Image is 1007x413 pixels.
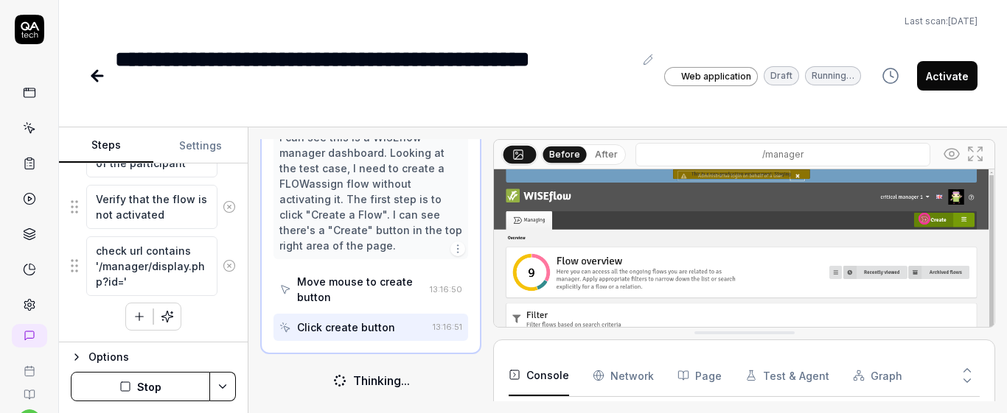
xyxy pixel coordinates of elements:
button: Network [593,355,654,396]
div: Click create button [297,320,395,335]
div: Draft [764,66,799,85]
button: Click create button13:16:51 [273,314,468,341]
button: Remove step [217,192,241,222]
button: Remove step [217,251,241,280]
button: Page [677,355,722,396]
button: View version history [873,61,908,91]
div: Running… [805,66,861,85]
button: Stop [71,372,210,401]
button: Test & Agent [745,355,829,396]
button: Console [509,355,569,396]
time: 13:16:50 [430,284,462,294]
button: Open in full screen [964,142,987,166]
button: Before [543,146,587,162]
a: Web application [664,66,758,86]
time: [DATE] [948,15,978,27]
div: Suggestions [71,184,236,230]
button: Show all interative elements [940,142,964,166]
div: Options [88,348,236,366]
button: Last scan:[DATE] [905,15,978,28]
button: Steps [59,128,153,163]
a: Book a call with us [6,353,52,377]
div: Thinking... [353,372,410,389]
div: Move mouse to create button [297,274,424,305]
div: Suggestions [71,236,236,297]
button: Graph [853,355,902,396]
button: Settings [153,128,248,163]
span: Web application [681,70,751,83]
button: Options [71,348,236,366]
div: I can see this is a WISEflow manager dashboard. Looking at the test case, I need to create a FLOW... [279,130,462,253]
a: New conversation [12,324,47,347]
button: Activate [917,61,978,91]
button: Move mouse to create button13:16:50 [273,268,468,311]
time: 13:16:51 [433,322,462,332]
button: After [589,147,624,163]
a: Documentation [6,377,52,400]
span: Last scan: [905,15,978,28]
